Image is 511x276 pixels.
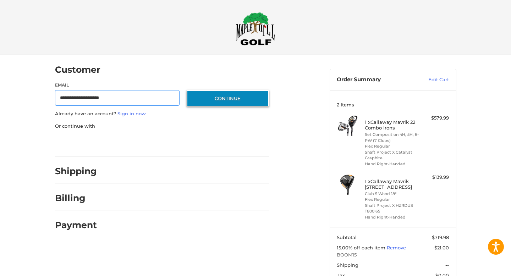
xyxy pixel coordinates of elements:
h3: Order Summary [337,76,413,83]
a: Remove [387,245,406,250]
h4: 1 x Callaway Mavrik [STREET_ADDRESS] [365,178,419,190]
p: Already have an account? [55,110,269,117]
iframe: PayPal-paylater [113,137,166,149]
li: Shaft Project X HZRDUS T800 65 [365,203,419,214]
h2: Payment [55,220,97,231]
h2: Customer [55,64,100,75]
div: $139.99 [421,174,449,181]
li: Club 5 Wood 18° [365,191,419,197]
li: Hand Right-Handed [365,214,419,220]
a: Edit Cart [413,76,449,83]
a: Sign in now [117,111,146,116]
span: -- [445,262,449,268]
span: Subtotal [337,234,357,240]
iframe: PayPal-paypal [53,137,106,149]
span: 15.00% off each item [337,245,387,250]
h3: 2 Items [337,102,449,107]
span: -$21.00 [433,245,449,250]
button: Continue [187,90,269,106]
li: Set Composition 4H, 5H, 6-PW (7 Clubs) [365,132,419,143]
span: Shipping [337,262,358,268]
span: $719.98 [432,234,449,240]
span: BOOM15 [337,252,449,259]
iframe: PayPal-venmo [173,137,226,149]
h4: 1 x Callaway Mavrik 22 Combo Irons [365,119,419,131]
h2: Shipping [55,166,97,177]
img: Maple Hill Golf [236,12,275,45]
li: Flex Regular [365,143,419,149]
li: Shaft Project X Catalyst Graphite [365,149,419,161]
li: Hand Right-Handed [365,161,419,167]
h2: Billing [55,193,97,204]
li: Flex Regular [365,197,419,203]
label: Email [55,82,180,88]
div: $579.99 [421,115,449,122]
p: Or continue with [55,123,269,130]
